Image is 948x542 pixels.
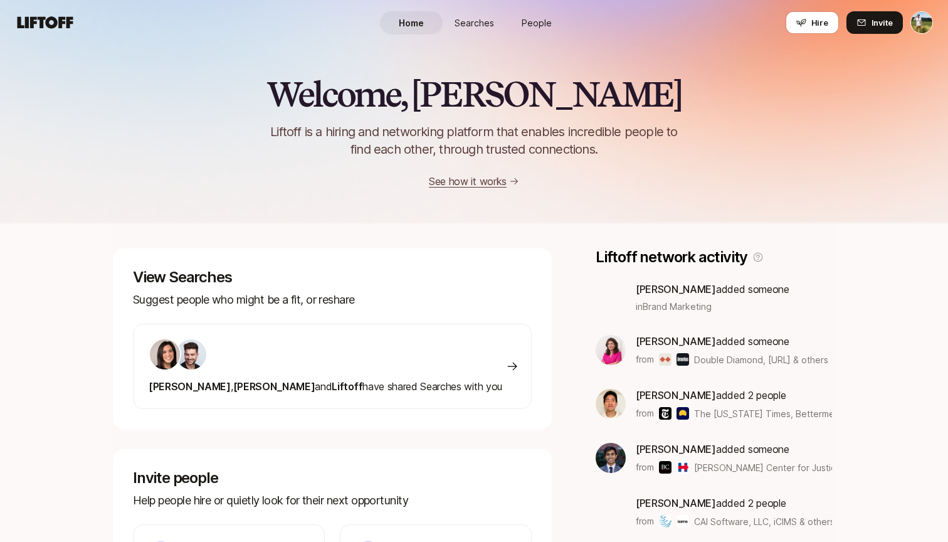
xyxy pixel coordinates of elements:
[150,339,180,369] img: 71d7b91d_d7cb_43b4_a7ea_a9b2f2cc6e03.jpg
[636,335,716,348] span: [PERSON_NAME]
[659,461,671,474] img: Brennan Center for Justice
[596,248,747,266] p: Liftoff network activity
[233,380,315,393] span: [PERSON_NAME]
[677,353,689,366] img: Avantos.ai
[636,352,654,367] p: from
[636,300,712,313] span: in Brand Marketing
[176,339,206,369] img: 7bf30482_e1a5_47b4_9e0f_fc49ddd24bf6.jpg
[811,16,828,29] span: Hire
[636,387,832,403] p: added 2 people
[505,11,568,35] a: People
[911,12,932,33] img: Tyler Kieft
[455,16,494,29] span: Searches
[659,515,671,528] img: CAI Software, LLC
[677,461,689,474] img: Hillary for America
[677,407,689,420] img: Betterment
[231,380,233,393] span: ,
[133,291,532,309] p: Suggest people who might be a fit, or reshare
[133,492,532,509] p: Help people hire or quietly look for their next opportunity
[596,389,626,419] img: c3894d86_b3f1_4e23_a0e4_4d923f503b0e.jpg
[250,123,698,158] p: Liftoff is a hiring and networking platform that enables incredible people to find each other, th...
[399,16,424,29] span: Home
[266,75,682,113] h2: Welcome, [PERSON_NAME]
[636,495,832,511] p: added 2 people
[636,283,716,295] span: [PERSON_NAME]
[677,515,689,528] img: iCIMS
[429,175,507,188] a: See how it works
[636,443,716,455] span: [PERSON_NAME]
[694,354,828,365] span: Double Diamond, [URL] & others
[846,11,903,34] button: Invite
[636,514,654,529] p: from
[443,11,505,35] a: Searches
[636,281,789,297] p: added someone
[149,380,231,393] span: [PERSON_NAME]
[636,389,716,401] span: [PERSON_NAME]
[522,16,552,29] span: People
[694,408,880,419] span: The [US_STATE] Times, Betterment & others
[636,460,654,475] p: from
[659,353,671,366] img: Double Diamond
[149,380,502,393] span: have shared Searches with you
[910,11,933,34] button: Tyler Kieft
[315,380,332,393] span: and
[636,406,654,421] p: from
[596,335,626,365] img: 9e09e871_5697_442b_ae6e_b16e3f6458f8.jpg
[596,443,626,473] img: 4640b0e7_2b03_4c4f_be34_fa460c2e5c38.jpg
[133,268,532,286] p: View Searches
[133,469,532,487] p: Invite people
[872,16,893,29] span: Invite
[636,497,716,509] span: [PERSON_NAME]
[786,11,839,34] button: Hire
[636,441,832,457] p: added someone
[332,380,362,393] span: Liftoff
[694,516,835,527] span: CAI Software, LLC, iCIMS & others
[659,407,671,420] img: The New York Times
[380,11,443,35] a: Home
[636,333,828,349] p: added someone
